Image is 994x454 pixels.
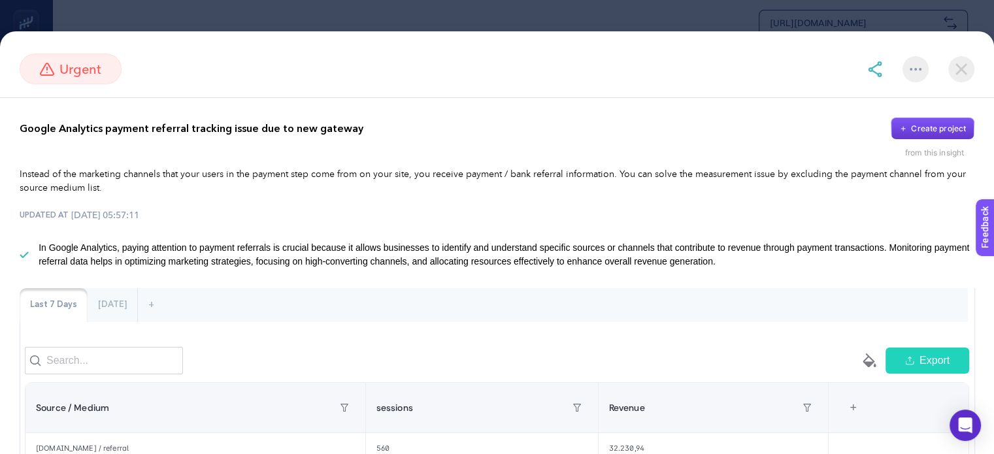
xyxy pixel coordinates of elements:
div: + [841,393,866,422]
img: urgent [40,63,54,76]
span: Revenue [609,402,645,413]
div: Create project [911,123,966,134]
img: close-dialog [948,56,974,82]
span: Source / Medium [36,402,109,413]
div: Last 7 Days [20,288,88,322]
div: 3 items selected [839,393,850,422]
p: In Google Analytics, paying attention to payment referrals is crucial because it allows businesse... [39,241,974,268]
span: UPDATED AT [20,210,69,220]
span: urgent [59,59,101,79]
div: from this insight [905,148,974,158]
button: Export [886,348,969,374]
div: [DATE] [88,288,137,322]
p: Instead of the marketing channels that your users in the payment step come from on your site, you... [20,168,974,195]
time: [DATE] 05:57:11 [71,208,139,221]
span: sessions [376,402,413,413]
div: Open Intercom Messenger [950,410,981,441]
img: list-check [20,251,29,258]
span: Feedback [8,4,50,14]
img: More options [910,68,921,71]
p: Google Analytics payment referral tracking issue due to new gateway [20,121,363,137]
span: Export [919,353,950,368]
input: Search... [25,347,183,374]
img: share [867,61,883,77]
div: + [138,288,165,322]
button: Create project [891,118,974,140]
